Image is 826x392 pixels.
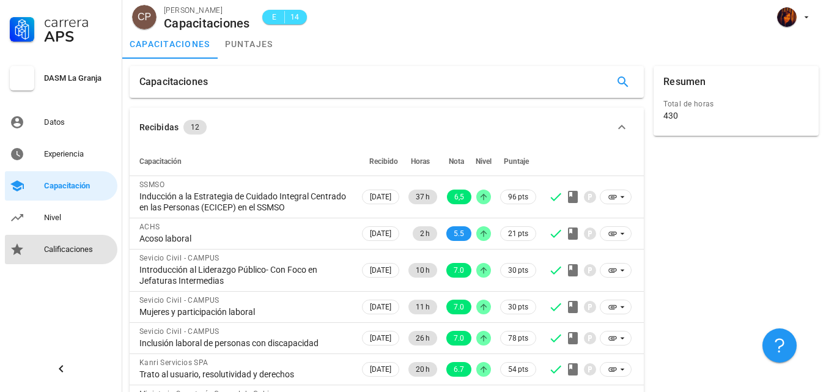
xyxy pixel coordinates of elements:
span: 30 pts [508,264,528,276]
div: APS [44,29,112,44]
span: 30 pts [508,301,528,313]
span: 21 pts [508,227,528,240]
th: Capacitación [130,147,360,176]
span: 78 pts [508,332,528,344]
div: Calificaciones [44,245,112,254]
div: Recibidas [139,120,179,134]
th: Nivel [474,147,493,176]
div: Nivel [44,213,112,223]
span: Sevicio Civil - CAMPUS [139,254,219,262]
th: Recibido [360,147,402,176]
span: Sevicio Civil - CAMPUS [139,296,219,305]
a: capacitaciones [122,29,218,59]
span: Nota [449,157,464,166]
div: Capacitaciones [164,17,250,30]
span: CP [138,5,151,29]
div: Datos [44,117,112,127]
span: [DATE] [370,227,391,240]
span: Kanri Servicios SPA [139,358,208,367]
span: 7.0 [454,331,464,346]
span: Sevicio Civil - CAMPUS [139,327,219,336]
div: Trato al usuario, resolutividad y derechos [139,369,350,380]
th: Puntaje [493,147,539,176]
span: Nivel [476,157,492,166]
a: Calificaciones [5,235,117,264]
div: Acoso laboral [139,233,350,244]
span: Capacitación [139,157,182,166]
div: DASM La Granja [44,73,112,83]
span: E [270,11,279,23]
div: Capacitación [44,181,112,191]
span: [DATE] [370,363,391,376]
span: [DATE] [370,190,391,204]
span: [DATE] [370,331,391,345]
a: Capacitación [5,171,117,201]
div: 430 [663,110,678,121]
span: 2 h [420,226,430,241]
a: Datos [5,108,117,137]
span: 26 h [416,331,430,346]
div: Mujeres y participación laboral [139,306,350,317]
span: 14 [290,11,300,23]
div: avatar [777,7,797,27]
span: 54 pts [508,363,528,375]
span: 96 pts [508,191,528,203]
div: Carrera [44,15,112,29]
span: Horas [411,157,430,166]
span: 37 h [416,190,430,204]
th: Nota [440,147,474,176]
div: [PERSON_NAME] [164,4,250,17]
th: Horas [402,147,440,176]
span: 5.5 [454,226,464,241]
button: Recibidas 12 [130,108,644,147]
span: 12 [191,120,199,135]
span: 6.7 [454,362,464,377]
a: Experiencia [5,139,117,169]
span: Puntaje [504,157,529,166]
span: 6,5 [454,190,464,204]
div: Total de horas [663,98,809,110]
span: 20 h [416,362,430,377]
span: [DATE] [370,264,391,277]
span: 7.0 [454,300,464,314]
span: 7.0 [454,263,464,278]
span: ACHS [139,223,160,231]
div: Experiencia [44,149,112,159]
a: puntajes [218,29,281,59]
span: [DATE] [370,300,391,314]
div: Inclusión laboral de personas con discapacidad [139,338,350,349]
div: Introducción al Liderazgo Público- Con Foco en Jefaturas Intermedias [139,264,350,286]
div: Capacitaciones [139,66,208,98]
span: SSMSO [139,180,164,189]
div: Resumen [663,66,706,98]
div: Inducción a la Estrategia de Cuidado Integral Centrado en las Personas (ECICEP) en el SSMSO [139,191,350,213]
div: avatar [132,5,157,29]
a: Nivel [5,203,117,232]
span: 10 h [416,263,430,278]
span: 11 h [416,300,430,314]
span: Recibido [369,157,398,166]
